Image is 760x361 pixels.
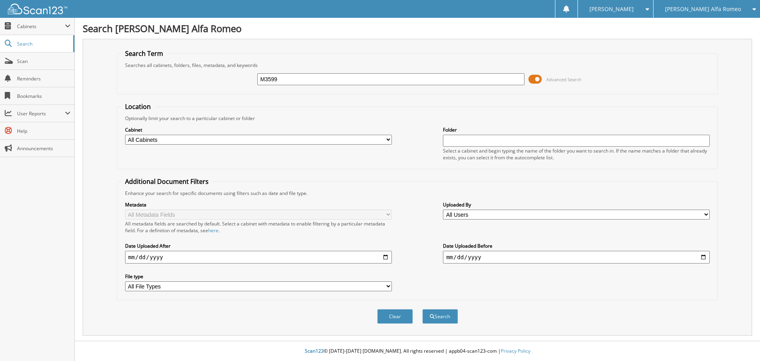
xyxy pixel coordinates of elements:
div: Optionally limit your search to a particular cabinet or folder [121,115,714,122]
img: scan123-logo-white.svg [8,4,67,14]
span: Cabinets [17,23,65,30]
label: Date Uploaded After [125,243,392,249]
div: Enhance your search for specific documents using filters such as date and file type. [121,190,714,197]
input: start [125,251,392,264]
label: Uploaded By [443,201,710,208]
legend: Search Term [121,49,167,58]
span: Scan123 [305,348,324,354]
span: Announcements [17,145,70,152]
label: Folder [443,126,710,133]
span: Reminders [17,75,70,82]
legend: Location [121,102,155,111]
button: Search [422,309,458,324]
span: [PERSON_NAME] Alfa Romeo [665,7,741,11]
span: Scan [17,58,70,65]
div: All metadata fields are searched by default. Select a cabinet with metadata to enable filtering b... [125,220,392,234]
a: here [208,227,218,234]
div: © [DATE]-[DATE] [DOMAIN_NAME]. All rights reserved | appb04-scan123-com | [75,342,760,361]
div: Searches all cabinets, folders, files, metadata, and keywords [121,62,714,69]
span: Bookmarks [17,93,70,99]
h1: Search [PERSON_NAME] Alfa Romeo [83,22,752,35]
legend: Additional Document Filters [121,177,213,186]
a: Privacy Policy [501,348,530,354]
span: Help [17,128,70,134]
label: Cabinet [125,126,392,133]
div: Select a cabinet and begin typing the name of the folder you want to search in. If the name match... [443,147,710,161]
label: Date Uploaded Before [443,243,710,249]
span: Search [17,40,69,47]
label: File type [125,273,392,280]
span: User Reports [17,110,65,117]
span: [PERSON_NAME] [589,7,634,11]
span: Advanced Search [546,76,581,82]
label: Metadata [125,201,392,208]
button: Clear [377,309,413,324]
input: end [443,251,710,264]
